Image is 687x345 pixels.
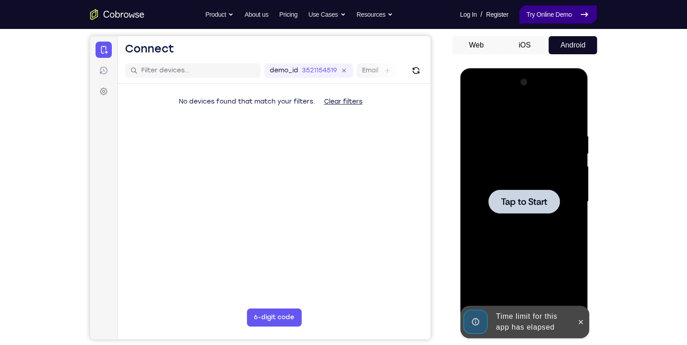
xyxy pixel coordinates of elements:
[89,61,225,69] span: No devices found that match your filters.
[41,129,87,138] span: Tap to Start
[227,57,280,75] button: Clear filters
[308,5,345,24] button: Use Cases
[279,5,297,24] a: Pricing
[357,5,393,24] button: Resources
[90,36,430,339] iframe: Agent
[28,121,100,145] button: Tap to Start
[480,9,482,20] span: /
[205,5,234,24] button: Product
[501,36,549,54] button: iOS
[460,5,477,24] a: Log In
[519,5,597,24] a: Try Online Demo
[452,36,501,54] button: Web
[486,5,508,24] a: Register
[90,9,144,20] a: Go to the home page
[549,36,597,54] button: Android
[32,239,111,268] div: Time limit for this app has elapsed
[157,272,211,290] button: 6-digit code
[244,5,268,24] a: About us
